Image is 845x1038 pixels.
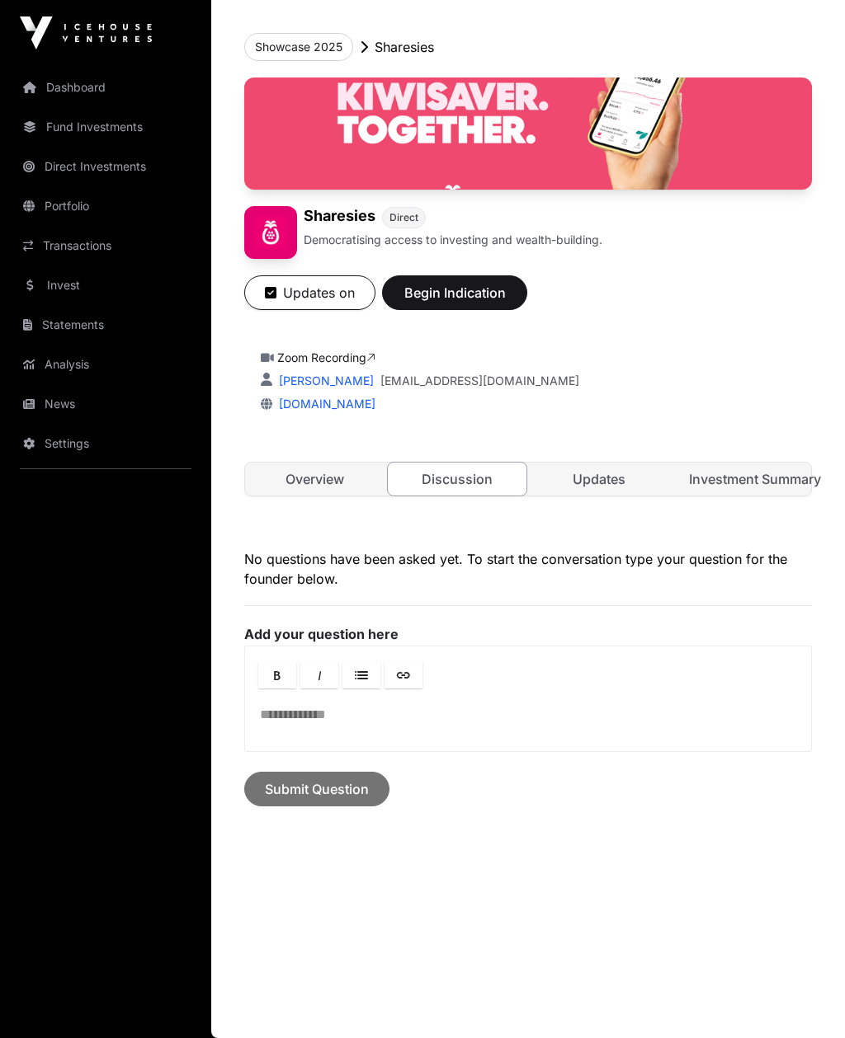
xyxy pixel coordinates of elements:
a: [EMAIL_ADDRESS][DOMAIN_NAME] [380,373,579,389]
a: Discussion [387,462,528,496]
a: Settings [13,425,198,462]
a: [DOMAIN_NAME] [272,397,375,411]
button: Begin Indication [382,275,527,310]
h1: Sharesies [304,206,375,228]
p: No questions have been asked yet. To start the conversation type your question for the founder be... [244,549,812,589]
a: Updates [530,463,669,496]
button: Showcase 2025 [244,33,353,61]
a: Zoom Recording [277,350,375,364]
p: Democratising access to investing and wealth-building. [304,232,602,248]
img: Icehouse Ventures Logo [20,16,152,49]
a: Transactions [13,228,198,264]
a: Direct Investments [13,148,198,185]
a: Portfolio [13,188,198,224]
p: Sharesies [375,37,434,57]
span: Begin Indication [403,283,507,303]
label: Add your question here [244,626,812,642]
a: News [13,386,198,422]
a: Analysis [13,346,198,383]
a: Italic [300,661,338,688]
a: Fund Investments [13,109,198,145]
a: Dashboard [13,69,198,106]
a: Overview [245,463,385,496]
a: Begin Indication [382,292,527,308]
a: Investment Summary [673,463,812,496]
img: Sharesies [244,77,812,190]
a: [PERSON_NAME] [276,373,374,387]
span: Direct [389,211,418,224]
a: Link [385,661,422,688]
a: Bold [258,661,296,688]
img: Sharesies [244,206,297,259]
nav: Tabs [245,463,811,496]
a: Lists [342,661,380,688]
a: Invest [13,267,198,303]
iframe: Chat Widget [762,959,845,1038]
button: Updates on [244,275,375,310]
a: Statements [13,307,198,343]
